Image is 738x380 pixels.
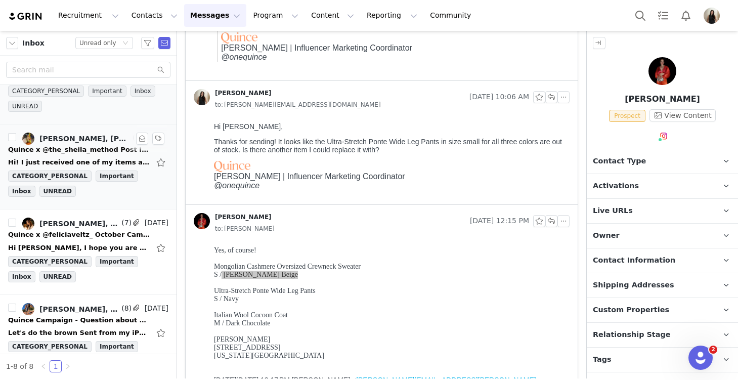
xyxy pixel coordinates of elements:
span: et us know the items, colors, and sizes you'd like for the campaign from our [11,182,324,200]
a: [PERSON_NAME][EMAIL_ADDRESS][PERSON_NAME][DOMAIN_NAME] [4,36,326,53]
span: collection [23,191,78,200]
span: Send Email [158,37,170,49]
img: instagram.svg [660,132,668,140]
img: 938b5927-5752-4309-b1bd-47d69c9db63a.jpg [22,218,34,230]
button: Program [247,4,305,27]
em: @onequince [11,118,57,127]
img: e2350c14-900d-4542-94f4-74ee557d58ba.jpg [194,213,210,229]
button: Content [305,4,360,27]
span: UNREAD [8,101,42,112]
span: CATEGORY_PERSONAL [8,256,92,267]
div: [PERSON_NAME] [DATE] 12:15 PMto:[PERSON_NAME] [186,205,578,242]
font: Mongolian Cashmere Oversized Crewneck Sweater S / [PERSON_NAME] Beige Ultra-Stretch Ponte Wide Le... [4,20,151,85]
button: Contacts [125,4,184,27]
span: 2 [709,346,717,354]
a: TikTok [50,295,73,304]
div: [PERSON_NAME] [DATE] 10:06 AMto:[PERSON_NAME][EMAIL_ADDRESS][DOMAIN_NAME] [186,81,578,118]
span: UNREAD [39,186,76,197]
div: Yes, of course! [4,4,356,12]
li: 1-8 of 8 [6,360,33,372]
a: [PERSON_NAME][EMAIL_ADDRESS][PERSON_NAME][DOMAIN_NAME] [4,134,326,150]
a: [PERSON_NAME], [PERSON_NAME] [22,133,131,145]
button: Reporting [361,4,423,27]
span: Shipping Addresses [593,280,674,291]
button: View Content [649,109,716,121]
img: a9acc4c8-4825-4f76-9f85-d9ef616c421b.jpg [704,8,720,24]
span: [PERSON_NAME][EMAIL_ADDRESS][DOMAIN_NAME] [215,99,381,110]
span: [DATE] 10:06 AM [469,91,529,103]
span: CATEGORY_PERSONAL [8,171,92,182]
iframe: Intercom live chat [688,346,713,370]
div: [STREET_ADDRESS] [4,101,356,109]
button: Search [629,4,652,27]
a: Instagram [11,295,47,304]
i: icon: left [40,363,47,369]
span: [PERSON_NAME] | Influencer Marketing Coordinator [11,109,202,118]
i: icon: down [122,40,128,47]
button: Profile [698,8,730,24]
span: CATEGORY_PERSONAL [8,86,84,97]
a: 1 [50,361,61,372]
div: Hi Alex, I hope you are having a great weekend! Thank you for sending the items. I just received ... [8,243,150,253]
li: 1 [50,360,62,372]
span: Important [96,171,138,182]
span: Stretch Crepe Classic Trouser Pants in Black/Size 4? Thank you! [86,20,270,28]
img: 7b80b4e8-2e45-408e-bb3d-c80fcbff8053.jpg [22,303,34,315]
div: [PERSON_NAME], [PERSON_NAME] [39,135,131,143]
span: I'll need to hear back from you no later than [DATE] in order to get this out on time. [11,224,306,232]
span: UNREAD [39,271,76,282]
span: Relationship Stage [593,329,671,341]
span: Inbox [22,38,45,49]
button: Recruitment [52,4,125,27]
p: Thanks for sending! It looks like the Ultra-Stretch Ponte Wide Leg Pants in size small for all th... [4,19,356,35]
span: (8) [119,303,132,314]
div: [PERSON_NAME] [215,213,272,221]
a: [PERSON_NAME], [PERSON_NAME] [22,218,119,230]
div: Unread only [79,37,116,49]
img: Amanda [648,57,676,85]
span: Influencer Marketing Team [52,284,147,292]
em: @onequince [4,63,50,71]
span: Contact Type [593,156,646,167]
span: Inbox [131,86,155,97]
span: Prospect [609,110,645,122]
span: Best wishes, [11,257,57,266]
span: (7) [119,218,132,228]
span: Contact Information [593,255,675,266]
span: Custom Properties [593,305,669,316]
img: a23189ab-9135-47c1-8d5c-fde6808983be.png [4,43,40,54]
a: [PERSON_NAME] [194,213,272,229]
a: Tasks [652,4,674,27]
div: Quince x @the_sheila_method Post Instructions! [8,145,150,155]
p: Hi [PERSON_NAME], [11,60,356,68]
img: a9acc4c8-4825-4f76-9f85-d9ef616c421b.jpg [194,89,210,105]
span: | [11,276,147,304]
div: Hi! I just received one of my items and it is too big. Is there any chance I can exchange for ano... [8,157,150,167]
span: [PERSON_NAME] | Influencer Marketing Coordinator [4,54,195,62]
a: grin logo [8,12,44,21]
span: (2) [131,133,143,143]
span: Inbox [8,271,35,282]
span: ? [74,191,78,200]
div: [PERSON_NAME], [PERSON_NAME], [PERSON_NAME] [39,305,119,313]
span: Inbox [8,186,35,197]
span: Alexandra | [11,284,147,292]
span: Activations [593,181,639,192]
a: [PERSON_NAME], [PERSON_NAME], [PERSON_NAME] [22,303,119,315]
p: Hi [PERSON_NAME], [4,4,356,12]
p: [PERSON_NAME] [587,93,738,105]
button: Notifications [675,4,697,27]
span: Thanks for joining our campaign! On our end the checkout URL didn't come through properly. Can yo... [11,173,344,191]
span: Owner [593,230,620,241]
a: Community [424,4,482,27]
img: b16498e9-d7c7-4100-b716-e23394ba01ad.jpg [22,133,34,145]
div: Let's do the brown Sent from my iPhone On Sep 25, 2025, at 5:09 PM, Alex Mekikian <alexandra.meki... [8,328,150,338]
i: icon: right [65,363,71,369]
div: [PERSON_NAME] [215,89,272,97]
span: Tags [593,354,612,365]
span: Thanks! Let me know if you have any questions. [11,240,184,248]
p: Thanks for sending! It looks like the Ultra-Stretch Ponte Wide Leg Pants in size small for all th... [11,75,356,91]
li: Next Page [62,360,74,372]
